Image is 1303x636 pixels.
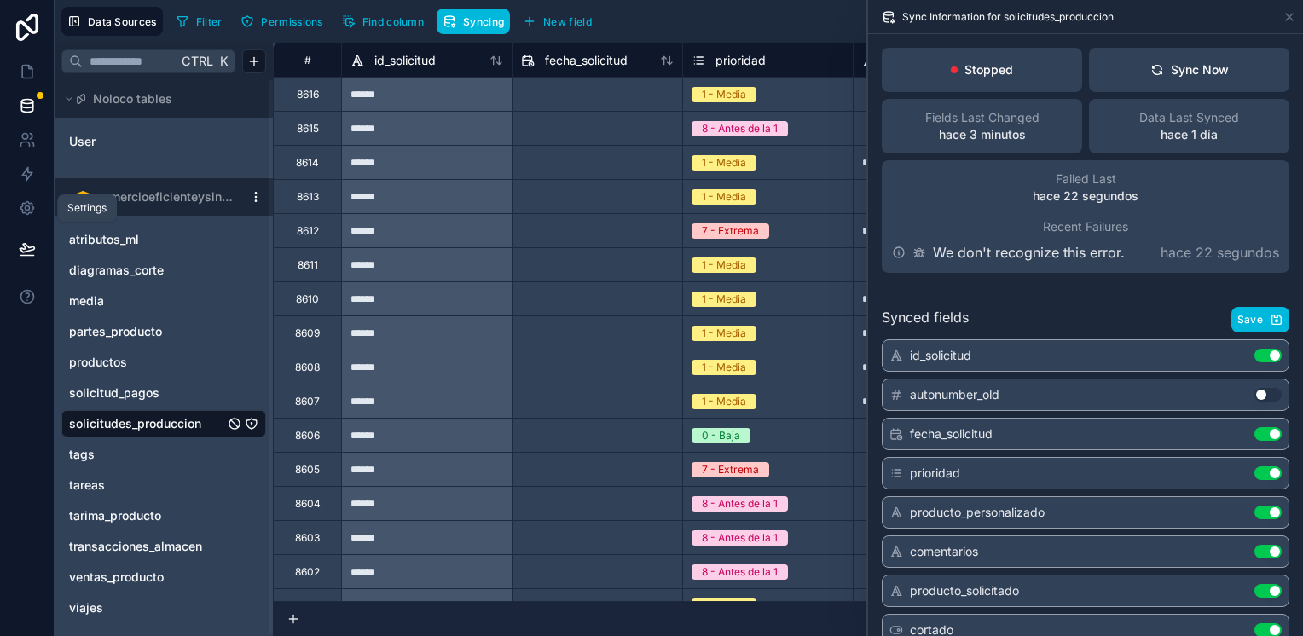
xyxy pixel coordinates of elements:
[61,287,266,315] div: media
[96,188,235,205] span: comercioeficienteysingular
[1150,61,1229,78] div: Sync Now
[76,190,90,204] img: Airtable Logo
[61,185,242,209] button: Airtable Logocomercioeficienteysingular
[1056,171,1116,188] span: Failed Last
[69,538,202,555] span: transacciones_almacen
[69,415,201,432] span: solicitudes_produccion
[61,410,266,437] div: solicitudes_produccion
[702,598,746,614] div: 1 - Media
[295,327,320,340] div: 8609
[374,52,436,69] span: id_solicitud
[910,386,999,403] span: autonumber_old
[69,538,224,555] a: transacciones_almacen
[61,533,266,560] div: transacciones_almacen
[69,231,224,248] a: atributos_ml
[297,88,319,101] div: 8616
[702,530,778,546] div: 8 - Antes de la 1
[69,507,161,524] span: tarima_producto
[69,384,159,402] span: solicitud_pagos
[702,189,746,205] div: 1 - Media
[235,9,335,34] a: Permissions
[964,61,1013,78] p: Stopped
[437,9,510,34] button: Syncing
[702,326,746,341] div: 1 - Media
[69,354,127,371] span: productos
[702,121,778,136] div: 8 - Antes de la 1
[61,502,266,529] div: tarima_producto
[362,15,424,28] span: Find column
[61,87,256,111] button: Noloco tables
[702,87,746,102] div: 1 - Media
[702,292,746,307] div: 1 - Media
[61,564,266,591] div: ventas_producto
[287,54,328,66] div: #
[69,262,164,279] span: diagramas_corte
[336,9,430,34] button: Find column
[715,52,766,69] span: prioridad
[69,415,224,432] a: solicitudes_produccion
[69,323,224,340] a: partes_producto
[69,133,96,150] span: User
[702,462,759,477] div: 7 - Extrema
[910,465,960,482] span: prioridad
[1231,307,1289,332] button: Save
[69,569,224,586] a: ventas_producto
[543,15,592,28] span: New field
[1161,242,1279,263] p: hace 22 segundos
[61,441,266,468] div: tags
[61,379,266,407] div: solicitud_pagos
[69,231,139,248] span: atributos_ml
[93,90,172,107] span: Noloco tables
[69,384,224,402] a: solicitud_pagos
[170,9,229,34] button: Filter
[1237,313,1263,327] span: Save
[217,55,229,67] span: K
[69,507,224,524] a: tarima_producto
[69,323,162,340] span: partes_producto
[61,471,266,499] div: tareas
[910,504,1045,521] span: producto_personalizado
[61,594,266,622] div: viajes
[1033,188,1138,205] p: hace 22 segundos
[702,428,740,443] div: 0 - Baja
[295,463,320,477] div: 8605
[296,292,319,306] div: 8610
[297,224,319,238] div: 8612
[545,52,628,69] span: fecha_solicitud
[61,257,266,284] div: diagramas_corte
[69,477,105,494] span: tareas
[297,190,319,204] div: 8613
[702,155,746,171] div: 1 - Media
[180,50,215,72] span: Ctrl
[69,599,103,616] span: viajes
[702,394,746,409] div: 1 - Media
[296,156,319,170] div: 8614
[702,360,746,375] div: 1 - Media
[1089,48,1289,92] button: Sync Now
[910,582,1019,599] span: producto_solicitado
[882,307,969,332] span: Synced fields
[69,477,224,494] a: tareas
[933,242,1125,263] p: We don't recognize this error.
[298,258,318,272] div: 8611
[67,201,107,215] div: Settings
[939,126,1026,143] p: hace 3 minutos
[702,564,778,580] div: 8 - Antes de la 1
[69,446,224,463] a: tags
[925,109,1040,126] span: Fields Last Changed
[295,395,320,408] div: 8607
[69,133,207,150] a: User
[910,347,971,364] span: id_solicitud
[1139,109,1239,126] span: Data Last Synced
[437,9,517,34] a: Syncing
[69,292,104,309] span: media
[702,223,759,239] div: 7 - Extrema
[296,599,319,613] div: 8601
[235,9,328,34] button: Permissions
[61,318,266,345] div: partes_producto
[295,429,320,442] div: 8606
[69,599,224,616] a: viajes
[61,226,266,253] div: atributos_ml
[88,15,157,28] span: Data Sources
[463,15,504,28] span: Syncing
